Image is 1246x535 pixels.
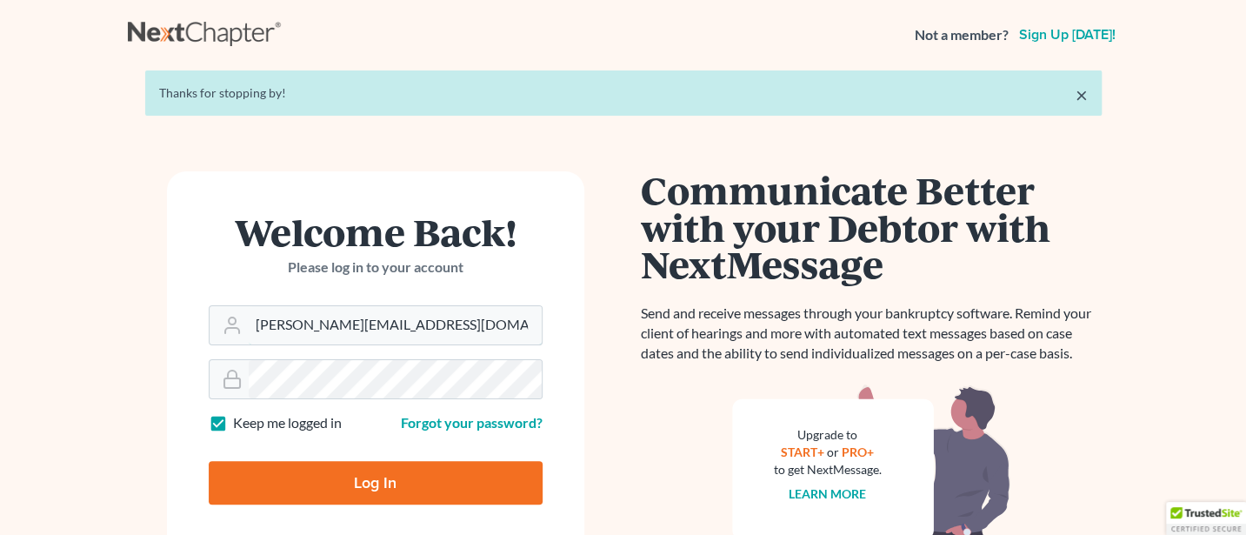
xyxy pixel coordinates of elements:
[1076,84,1088,105] a: ×
[842,445,874,459] a: PRO+
[159,84,1088,102] div: Thanks for stopping by!
[774,461,882,478] div: to get NextMessage.
[249,306,542,344] input: Email Address
[1016,28,1119,42] a: Sign up [DATE]!
[641,171,1102,283] h1: Communicate Better with your Debtor with NextMessage
[915,25,1009,45] strong: Not a member?
[641,304,1102,364] p: Send and receive messages through your bankruptcy software. Remind your client of hearings and mo...
[827,445,839,459] span: or
[774,426,882,444] div: Upgrade to
[209,257,543,278] p: Please log in to your account
[209,213,543,251] h1: Welcome Back!
[233,413,342,433] label: Keep me logged in
[789,486,866,501] a: Learn more
[781,445,824,459] a: START+
[1166,502,1246,535] div: TrustedSite Certified
[209,461,543,505] input: Log In
[401,414,543,431] a: Forgot your password?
